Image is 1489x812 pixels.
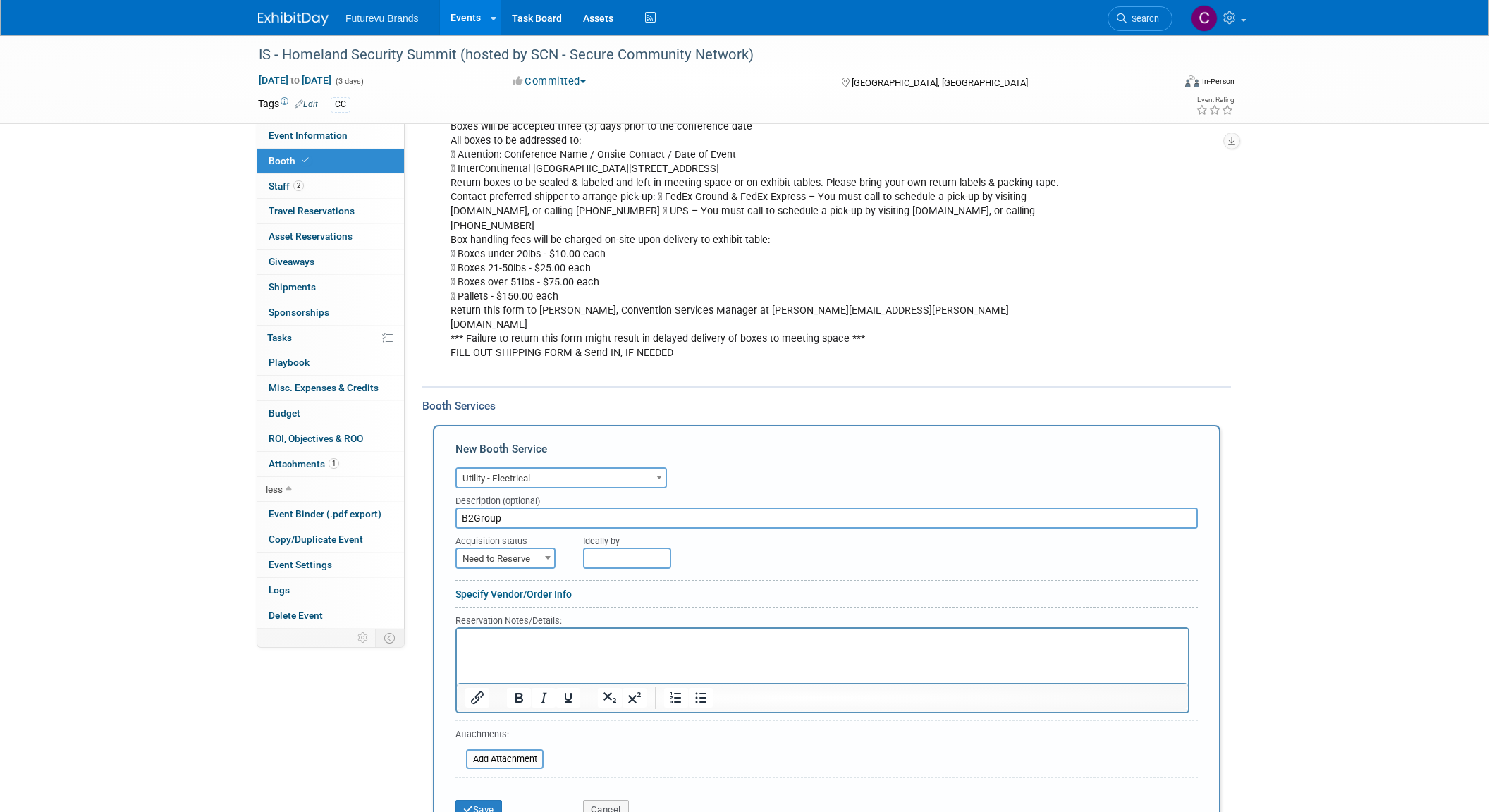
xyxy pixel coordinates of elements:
[269,584,290,596] span: Logs
[257,326,404,350] a: Tasks
[258,74,332,87] span: [DATE] [DATE]
[465,688,489,708] button: Insert/edit link
[455,728,544,744] div: Attachments:
[1191,5,1218,32] img: CHERYL CLOWES
[331,97,350,112] div: CC
[1196,97,1234,104] div: Event Rating
[852,78,1028,88] span: [GEOGRAPHIC_DATA], [GEOGRAPHIC_DATA]
[269,357,310,368] span: Playbook
[376,629,405,647] td: Toggle Event Tabs
[258,97,318,113] td: Tags
[507,688,531,708] button: Bold
[257,174,404,199] a: Staff2
[257,224,404,249] a: Asset Reservations
[269,130,348,141] span: Event Information
[455,467,667,488] span: Utility - Electrical
[257,477,404,502] a: less
[664,688,688,708] button: Numbered list
[266,484,283,495] span: less
[269,407,300,419] span: Budget
[269,180,304,192] span: Staff
[269,534,363,545] span: Copy/Duplicate Event
[457,549,554,569] span: Need to Reserve
[455,589,572,600] a: Specify Vendor/Order Info
[345,13,419,24] span: Futurevu Brands
[508,74,592,89] button: Committed
[257,350,404,375] a: Playbook
[254,42,1151,68] div: IS - Homeland Security Summit (hosted by SCN - Secure Community Network)
[257,578,404,603] a: Logs
[455,529,562,548] div: Acquisition status
[583,529,1134,548] div: Ideally by
[269,610,323,621] span: Delete Event
[288,75,302,86] span: to
[269,307,329,318] span: Sponsorships
[257,275,404,300] a: Shipments
[422,398,1231,414] div: Booth Services
[455,613,1189,627] div: Reservation Notes/Details:
[267,332,292,343] span: Tasks
[293,180,304,191] span: 2
[329,458,339,469] span: 1
[269,281,316,293] span: Shipments
[257,250,404,274] a: Giveaways
[334,77,364,86] span: (3 days)
[257,452,404,476] a: Attachments1
[455,548,556,569] span: Need to Reserve
[455,441,1198,464] div: New Booth Service
[1185,75,1199,87] img: Format-Inperson.png
[257,123,404,148] a: Event Information
[269,508,381,519] span: Event Binder (.pdf export)
[1201,76,1234,87] div: In-Person
[689,688,713,708] button: Bullet list
[257,376,404,400] a: Misc. Expenses & Credits
[269,458,339,469] span: Attachments
[257,502,404,527] a: Event Binder (.pdf export)
[302,156,309,164] i: Booth reservation complete
[269,382,379,393] span: Misc. Expenses & Credits
[351,629,376,647] td: Personalize Event Tab Strip
[532,688,556,708] button: Italic
[269,155,312,166] span: Booth
[457,629,1188,683] iframe: Rich Text Area
[556,688,580,708] button: Underline
[457,469,666,488] span: Utility - Electrical
[257,401,404,426] a: Budget
[269,559,332,570] span: Event Settings
[598,688,622,708] button: Subscript
[269,256,314,267] span: Giveaways
[1108,6,1172,31] a: Search
[455,488,1198,508] div: Description (optional)
[257,527,404,552] a: Copy/Duplicate Event
[257,426,404,451] a: ROI, Objectives & ROO
[269,205,355,216] span: Travel Reservations
[295,99,318,109] a: Edit
[1089,73,1234,94] div: Event Format
[269,230,353,242] span: Asset Reservations
[257,603,404,628] a: Delete Event
[257,199,404,223] a: Travel Reservations
[257,553,404,577] a: Event Settings
[258,12,329,26] img: ExhibitDay
[1127,13,1159,24] span: Search
[623,688,647,708] button: Superscript
[257,300,404,325] a: Sponsorships
[269,433,363,444] span: ROI, Objectives & ROO
[257,149,404,173] a: Booth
